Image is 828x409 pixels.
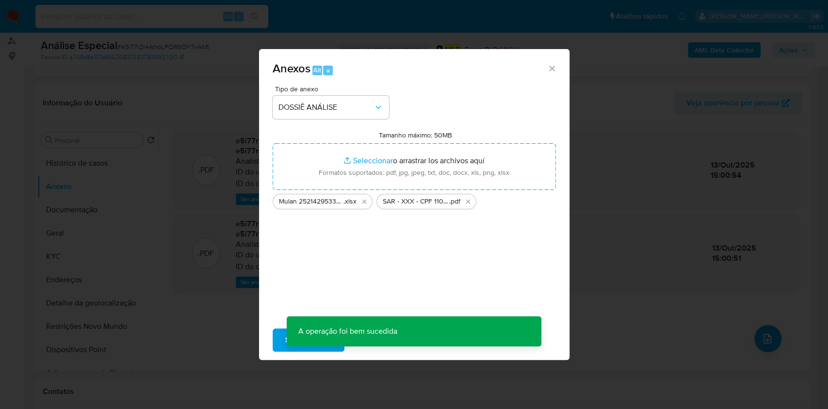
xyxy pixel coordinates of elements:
span: Cancelar [361,329,392,351]
span: DOSSIÊ ANÁLISE [278,102,373,112]
button: Eliminar Mulan 2521429533_2025_10_13_08_10_05.xlsx [358,196,370,207]
span: Anexos [273,60,310,77]
span: Alt [313,66,321,75]
span: Subir arquivo [285,329,332,351]
span: .pdf [449,197,460,206]
ul: Archivos seleccionados [273,190,556,209]
button: Cerrar [547,64,556,72]
p: A operação foi bem sucedida [287,316,409,346]
span: Tipo de anexo [275,85,391,92]
button: Eliminar SAR - XXX - CPF 11008696110 - DIOGO LOPES DE MIRANDA.pdf [462,196,474,207]
span: SAR - XXX - CPF 11008696110 - [PERSON_NAME] [383,197,449,206]
span: Mulan 2521429533_2025_10_13_08_10_05 [279,197,343,206]
button: DOSSIÊ ANÁLISE [273,96,389,119]
span: .xlsx [343,197,357,206]
span: a [326,66,330,75]
button: Subir arquivo [273,328,344,352]
label: Tamanho máximo: 50MB [379,131,452,139]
